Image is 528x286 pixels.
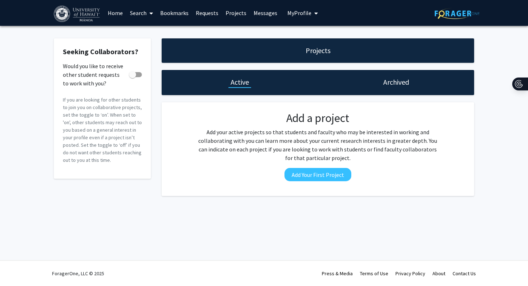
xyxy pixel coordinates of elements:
p: Add your active projects so that students and faculty who may be interested in working and collab... [196,128,440,162]
a: Press & Media [322,270,353,277]
img: University of Hawaiʻi at Mānoa Logo [54,6,101,22]
a: Requests [192,0,222,25]
h2: Add a project [196,111,440,125]
a: About [432,270,445,277]
a: Bookmarks [157,0,192,25]
p: If you are looking for other students to join you on collaborative projects, set the toggle to ‘o... [63,96,142,164]
iframe: Chat [5,254,31,281]
a: Home [104,0,126,25]
a: Contact Us [453,270,476,277]
h1: Active [231,77,249,87]
button: Add Your First Project [284,168,351,181]
img: ForagerOne Logo [435,8,480,19]
div: ForagerOne, LLC © 2025 [52,261,104,286]
a: Projects [222,0,250,25]
h2: Seeking Collaborators? [63,47,142,56]
h1: Archived [383,77,409,87]
a: Privacy Policy [395,270,425,277]
span: My Profile [287,9,311,17]
a: Terms of Use [360,270,388,277]
a: Search [126,0,157,25]
h1: Projects [306,46,330,56]
span: Would you like to receive other student requests to work with you? [63,62,126,88]
a: Messages [250,0,281,25]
